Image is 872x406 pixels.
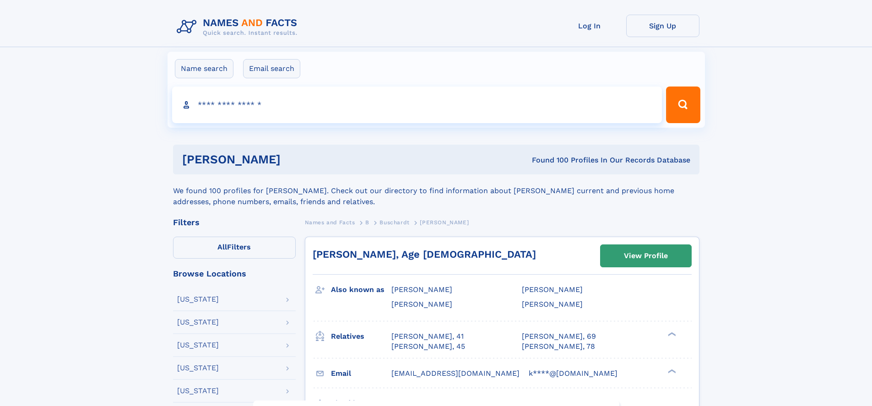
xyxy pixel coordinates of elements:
div: Browse Locations [173,270,296,278]
a: Buschardt [379,217,409,228]
img: Logo Names and Facts [173,15,305,39]
div: [US_STATE] [177,364,219,372]
div: ❯ [666,331,677,337]
span: [PERSON_NAME] [391,285,452,294]
div: [US_STATE] [177,296,219,303]
div: [US_STATE] [177,319,219,326]
a: [PERSON_NAME], 78 [522,341,595,352]
div: We found 100 profiles for [PERSON_NAME]. Check out our directory to find information about [PERSO... [173,174,699,207]
a: [PERSON_NAME], Age [DEMOGRAPHIC_DATA] [313,249,536,260]
div: View Profile [624,245,668,266]
span: [PERSON_NAME] [522,300,583,309]
div: Filters [173,218,296,227]
a: View Profile [601,245,691,267]
span: [PERSON_NAME] [522,285,583,294]
span: Buschardt [379,219,409,226]
div: [US_STATE] [177,387,219,395]
label: Filters [173,237,296,259]
span: [EMAIL_ADDRESS][DOMAIN_NAME] [391,369,520,378]
a: [PERSON_NAME], 69 [522,331,596,341]
span: All [217,243,227,251]
h3: Relatives [331,329,391,344]
a: Names and Facts [305,217,355,228]
a: B [365,217,369,228]
span: [PERSON_NAME] [420,219,469,226]
a: [PERSON_NAME], 41 [391,331,464,341]
label: Name search [175,59,233,78]
button: Search Button [666,87,700,123]
span: [PERSON_NAME] [391,300,452,309]
h3: Also known as [331,282,391,298]
div: ❯ [666,368,677,374]
a: Log In [553,15,626,37]
a: Sign Up [626,15,699,37]
label: Email search [243,59,300,78]
div: Found 100 Profiles In Our Records Database [406,155,690,165]
h1: [PERSON_NAME] [182,154,406,165]
input: search input [172,87,662,123]
h3: Email [331,366,391,381]
span: B [365,219,369,226]
a: [PERSON_NAME], 45 [391,341,465,352]
div: [US_STATE] [177,341,219,349]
